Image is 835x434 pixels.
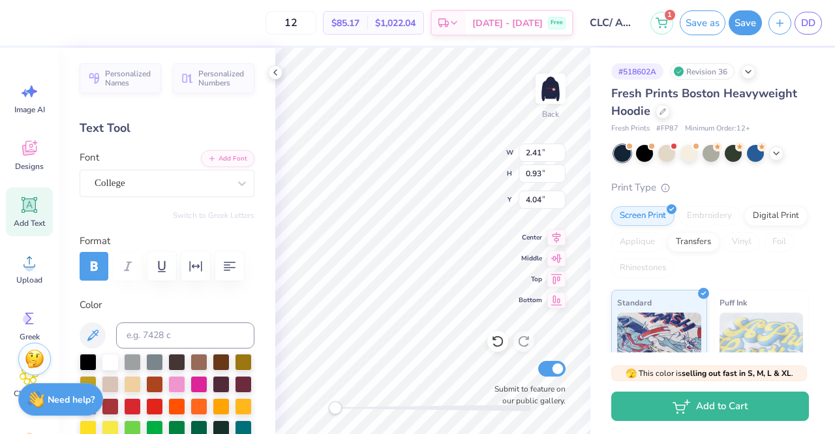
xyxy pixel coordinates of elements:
[611,258,675,278] div: Rhinestones
[519,274,542,285] span: Top
[685,123,750,134] span: Minimum Order: 12 +
[611,123,650,134] span: Fresh Prints
[656,123,678,134] span: # FP87
[795,12,822,35] a: DD
[16,275,42,285] span: Upload
[519,253,542,264] span: Middle
[198,69,247,87] span: Personalized Numbers
[48,394,95,406] strong: Need help?
[611,392,809,421] button: Add to Cart
[375,16,416,30] span: $1,022.04
[801,16,815,31] span: DD
[266,11,316,35] input: – –
[14,104,45,115] span: Image AI
[551,18,563,27] span: Free
[15,161,44,172] span: Designs
[611,180,809,195] div: Print Type
[626,367,637,380] span: 🫣
[665,10,675,20] span: 1
[723,232,760,252] div: Vinyl
[764,232,795,252] div: Foil
[472,16,543,30] span: [DATE] - [DATE]
[20,332,40,342] span: Greek
[580,10,644,36] input: Untitled Design
[487,383,566,407] label: Submit to feature on our public gallery.
[670,63,735,80] div: Revision 36
[617,313,701,378] img: Standard
[720,296,747,309] span: Puff Ink
[80,234,254,249] label: Format
[14,218,45,228] span: Add Text
[729,10,762,35] button: Save
[80,119,254,137] div: Text Tool
[116,322,254,349] input: e.g. 7428 c
[519,232,542,243] span: Center
[8,388,51,409] span: Clipart & logos
[331,16,359,30] span: $85.17
[650,12,673,35] button: 1
[173,63,254,93] button: Personalized Numbers
[329,401,342,414] div: Accessibility label
[201,150,254,167] button: Add Font
[667,232,720,252] div: Transfers
[678,206,740,226] div: Embroidery
[626,367,793,379] span: This color is .
[80,298,254,313] label: Color
[720,313,804,378] img: Puff Ink
[611,232,663,252] div: Applique
[611,85,797,119] span: Fresh Prints Boston Heavyweight Hoodie
[617,296,652,309] span: Standard
[538,76,564,102] img: Back
[173,210,254,221] button: Switch to Greek Letters
[80,63,161,93] button: Personalized Names
[611,206,675,226] div: Screen Print
[611,63,663,80] div: # 518602A
[542,108,559,120] div: Back
[105,69,153,87] span: Personalized Names
[682,368,791,379] strong: selling out fast in S, M, L & XL
[744,206,808,226] div: Digital Print
[80,150,99,165] label: Font
[680,10,725,35] button: Save as
[519,295,542,305] span: Bottom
